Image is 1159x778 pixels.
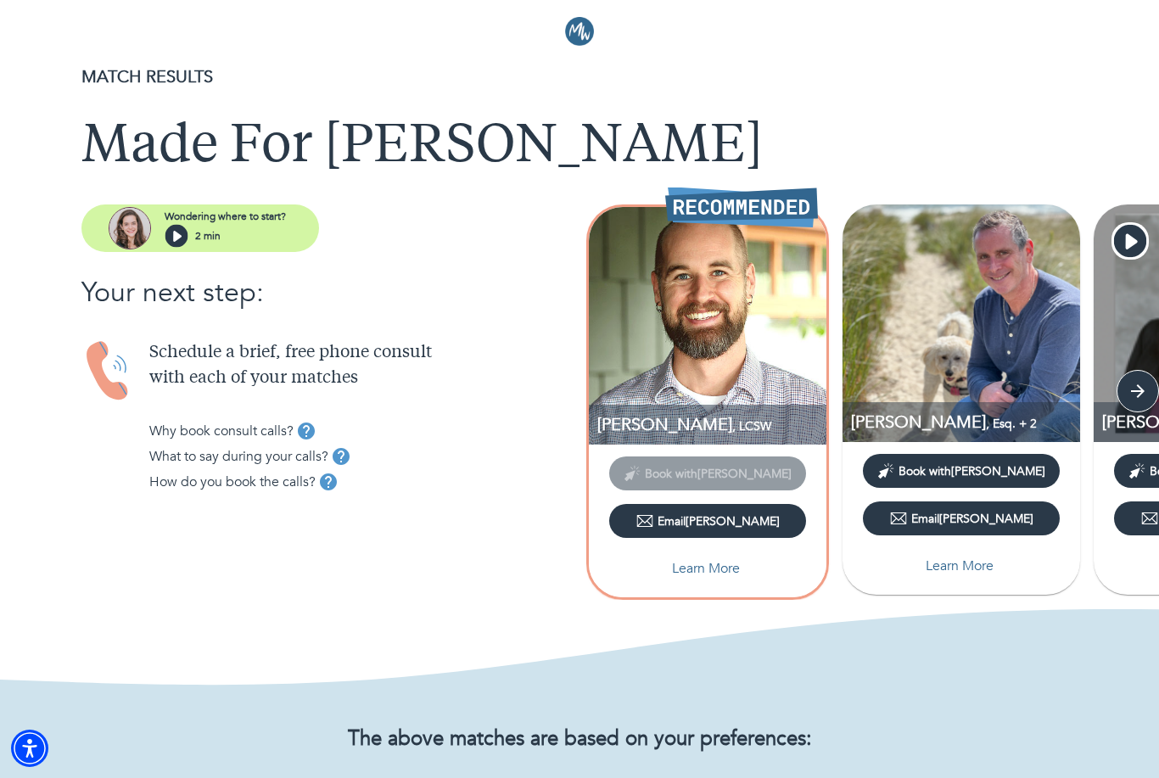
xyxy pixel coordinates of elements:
p: Learn More [672,558,740,579]
div: Accessibility Menu [11,730,48,767]
button: Email[PERSON_NAME] [609,504,806,538]
span: , Esq. + 2 [986,416,1037,432]
button: tooltip [294,418,319,444]
p: Your next step: [81,272,579,313]
span: Book with [PERSON_NAME] [899,463,1045,479]
span: , LCSW [732,418,771,434]
div: Email [PERSON_NAME] [890,510,1033,527]
div: Email [PERSON_NAME] [636,512,780,529]
span: This provider has not yet shared their calendar link. Please email the provider to schedule [609,465,806,481]
button: Learn More [609,551,806,585]
p: Learn More [926,556,994,576]
h2: The above matches are based on your preferences: [81,727,1078,752]
p: 2 min [195,228,221,243]
img: Recommended Therapist [665,187,818,227]
img: Bruce Katz profile [843,204,1080,442]
p: Schedule a brief, free phone consult with each of your matches [149,340,579,391]
img: Jeremy OBrien profile [589,207,826,445]
h1: Made For [PERSON_NAME] [81,117,1078,178]
p: How do you book the calls? [149,472,316,492]
img: assistant [109,207,151,249]
p: Wondering where to start? [165,209,286,224]
p: What to say during your calls? [149,446,328,467]
button: assistantWondering where to start?2 min [81,204,319,252]
p: Esq., Coaching, Certified Professional Coach [851,411,1080,434]
p: Why book consult calls? [149,421,294,441]
button: tooltip [328,444,354,469]
p: LCSW [597,413,826,436]
button: Book with[PERSON_NAME] [863,454,1060,488]
button: Learn More [863,549,1060,583]
img: Logo [565,17,594,46]
button: Email[PERSON_NAME] [863,501,1060,535]
p: MATCH RESULTS [81,64,1078,90]
button: tooltip [316,469,341,495]
img: Handset [81,340,136,402]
